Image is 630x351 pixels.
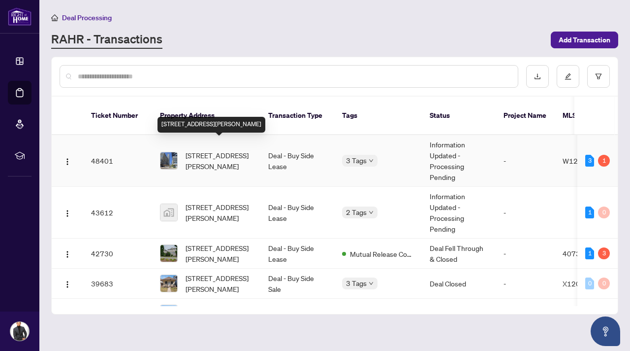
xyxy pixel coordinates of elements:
img: thumbnail-img [160,305,177,322]
th: Tags [334,97,422,135]
span: Mutual Release Completed [350,248,414,259]
span: [STREET_ADDRESS][PERSON_NAME] [186,202,252,223]
button: Open asap [591,316,620,346]
span: Deal Processing [62,13,112,22]
td: - [422,299,496,329]
td: Information Updated - Processing Pending [422,135,496,187]
span: filter [595,73,602,80]
button: download [526,65,549,88]
span: 3 Tags [346,278,367,289]
a: RAHR - Transactions [51,31,162,49]
div: 0 [585,278,594,289]
span: [STREET_ADDRESS][PERSON_NAME] [186,303,252,324]
td: Information Updated - Processing Pending [422,187,496,239]
td: Deal - Buy Side Lease [260,239,334,269]
img: Logo [63,250,71,258]
span: [STREET_ADDRESS][PERSON_NAME] [186,243,252,264]
button: Add Transaction [551,32,618,48]
button: Logo [60,306,75,321]
td: 39683 [83,269,152,299]
div: 0 [598,207,610,218]
td: Deal - Buy Side Lease [260,187,334,239]
td: - [496,187,555,239]
td: Deal - Buy Side Lease [260,135,334,187]
td: 28551 [83,299,152,329]
span: down [369,210,374,215]
span: [STREET_ADDRESS][PERSON_NAME] [186,273,252,294]
td: Deal Closed [422,269,496,299]
div: [STREET_ADDRESS][PERSON_NAME] [157,117,265,133]
span: [STREET_ADDRESS][PERSON_NAME] [186,150,252,172]
span: X12054262 [563,279,602,288]
th: Project Name [496,97,555,135]
td: - [496,135,555,187]
span: edit [565,73,571,80]
div: 1 [585,207,594,218]
button: Logo [60,246,75,261]
button: Logo [60,276,75,291]
div: 1 [598,155,610,167]
span: 3 Tags [346,155,367,166]
td: 43612 [83,187,152,239]
th: Ticket Number [83,97,152,135]
td: - [496,239,555,269]
div: 0 [598,278,610,289]
button: Logo [60,153,75,169]
img: logo [8,7,31,26]
button: edit [557,65,579,88]
img: thumbnail-img [160,204,177,221]
span: W12302457 [563,156,604,165]
span: Add Transaction [559,32,610,48]
div: 1 [585,247,594,259]
td: 42730 [83,239,152,269]
img: thumbnail-img [160,275,177,292]
img: Logo [63,281,71,288]
td: Deal Fell Through & Closed [422,239,496,269]
button: Logo [60,205,75,220]
img: Logo [63,158,71,166]
span: download [534,73,541,80]
img: Logo [63,210,71,217]
img: Profile Icon [10,322,29,341]
th: Property Address [152,97,260,135]
td: Deal - Buy Side Sale [260,269,334,299]
span: down [369,281,374,286]
td: Deal - Buy Side Lease [260,299,334,329]
th: Status [422,97,496,135]
td: - [496,269,555,299]
img: thumbnail-img [160,245,177,262]
th: MLS # [555,97,614,135]
td: 48401 [83,135,152,187]
th: Transaction Type [260,97,334,135]
span: 2 Tags [346,207,367,218]
img: thumbnail-img [160,152,177,169]
span: home [51,14,58,21]
div: 3 [585,155,594,167]
div: 3 [598,247,610,259]
span: 40739866 [563,249,598,258]
td: - [496,299,555,329]
button: filter [587,65,610,88]
span: down [369,158,374,163]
